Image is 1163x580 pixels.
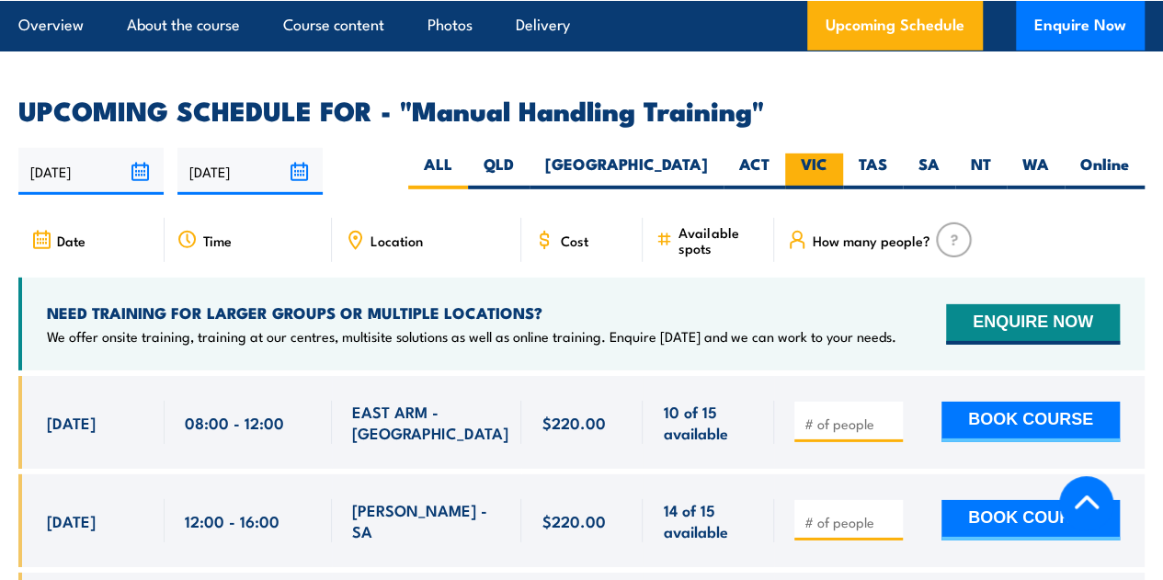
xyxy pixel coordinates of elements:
label: TAS [843,154,903,189]
h2: UPCOMING SCHEDULE FOR - "Manual Handling Training" [18,97,1145,121]
span: Location [371,233,423,248]
span: How many people? [813,233,930,248]
input: # of people [804,415,896,433]
label: ACT [724,154,785,189]
label: QLD [468,154,530,189]
label: NT [955,154,1007,189]
span: 10 of 15 available [663,401,754,444]
label: ALL [408,154,468,189]
label: WA [1007,154,1065,189]
p: We offer onsite training, training at our centres, multisite solutions as well as online training... [47,327,896,346]
input: From date [18,148,164,195]
button: ENQUIRE NOW [946,304,1120,345]
span: [PERSON_NAME] - SA [352,499,502,542]
span: EAST ARM - [GEOGRAPHIC_DATA] [352,401,508,444]
span: $220.00 [542,412,605,433]
span: 14 of 15 available [663,499,754,542]
span: [DATE] [47,412,96,433]
label: VIC [785,154,843,189]
input: # of people [804,513,896,531]
input: To date [177,148,323,195]
span: Cost [560,233,587,248]
span: Date [57,233,86,248]
span: Time [203,233,232,248]
span: Available spots [678,224,761,256]
label: Online [1065,154,1145,189]
button: BOOK COURSE [941,500,1120,540]
h4: NEED TRAINING FOR LARGER GROUPS OR MULTIPLE LOCATIONS? [47,302,896,323]
label: SA [903,154,955,189]
span: 12:00 - 16:00 [185,510,279,531]
button: BOOK COURSE [941,402,1120,442]
span: 08:00 - 12:00 [185,412,284,433]
span: $220.00 [542,510,605,531]
span: [DATE] [47,510,96,531]
label: [GEOGRAPHIC_DATA] [530,154,724,189]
